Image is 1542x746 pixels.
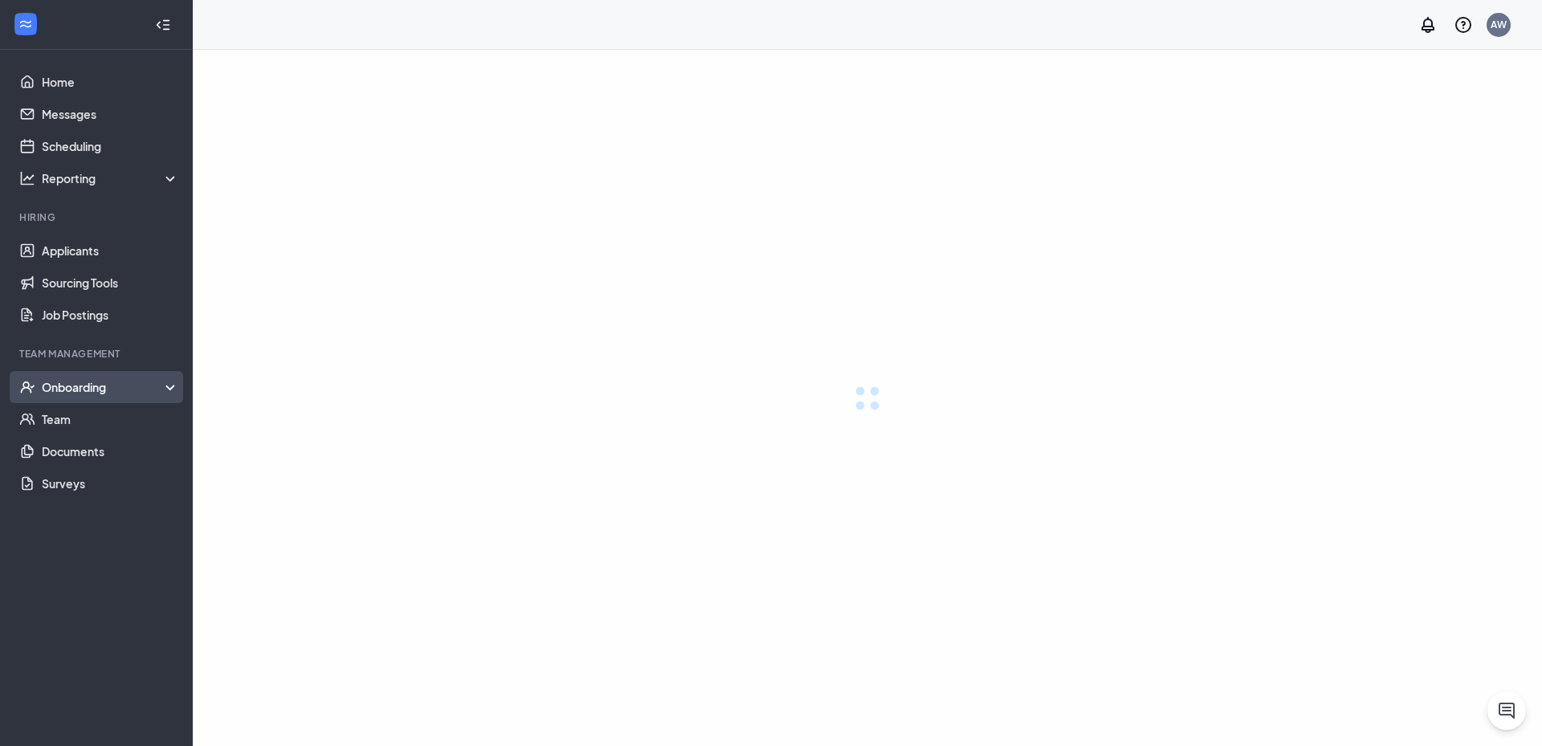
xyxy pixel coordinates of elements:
a: Home [42,66,179,98]
a: Job Postings [42,299,179,331]
a: Messages [42,98,179,130]
svg: Notifications [1418,15,1438,35]
div: Hiring [19,210,176,224]
a: Team [42,403,179,435]
svg: QuestionInfo [1454,15,1473,35]
svg: WorkstreamLogo [18,16,34,32]
button: ChatActive [1487,691,1526,730]
a: Scheduling [42,130,179,162]
div: Team Management [19,347,176,361]
svg: Collapse [155,17,171,33]
a: Applicants [42,234,179,267]
a: Surveys [42,467,179,499]
div: AW [1491,18,1507,31]
svg: UserCheck [19,379,35,395]
div: Reporting [42,170,180,186]
div: Onboarding [42,379,180,395]
svg: ChatActive [1497,701,1516,720]
svg: Analysis [19,170,35,186]
a: Documents [42,435,179,467]
a: Sourcing Tools [42,267,179,299]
